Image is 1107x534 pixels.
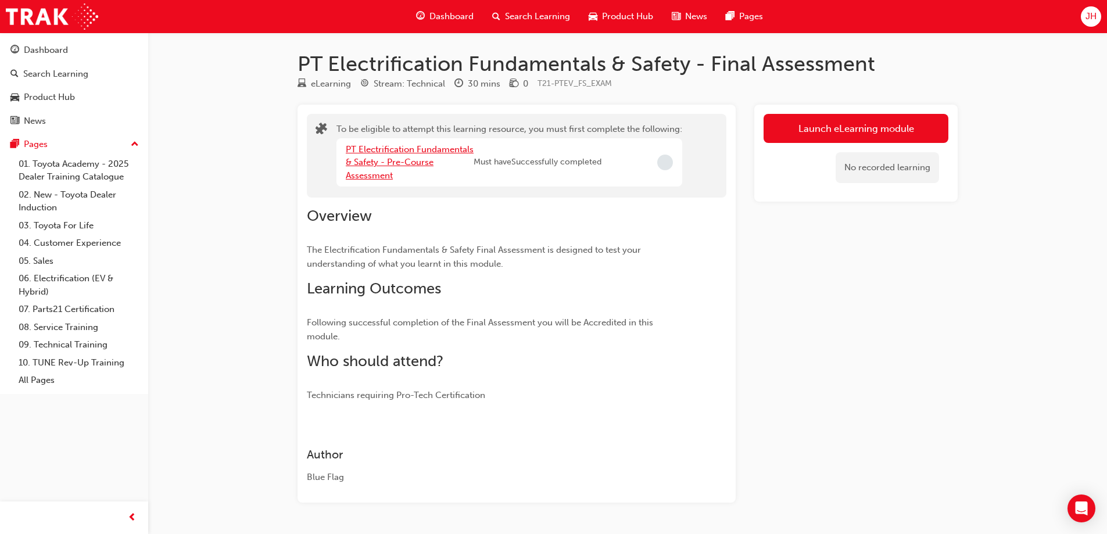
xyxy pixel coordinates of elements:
a: 02. New - Toyota Dealer Induction [14,186,144,217]
a: 04. Customer Experience [14,234,144,252]
span: Pages [739,10,763,23]
a: 05. Sales [14,252,144,270]
h1: PT Electrification Fundamentals & Safety - Final Assessment [298,51,958,77]
span: pages-icon [726,9,735,24]
div: Type [298,77,351,91]
a: All Pages [14,371,144,389]
a: News [5,110,144,132]
a: Product Hub [5,87,144,108]
button: Launch eLearning module [764,114,948,143]
span: Search Learning [505,10,570,23]
span: The Electrification Fundamentals & Safety Final Assessment is designed to test your understanding... [307,245,643,269]
a: 08. Service Training [14,318,144,336]
div: No recorded learning [836,152,939,183]
a: pages-iconPages [716,5,772,28]
div: Dashboard [24,44,68,57]
a: Dashboard [5,40,144,61]
a: car-iconProduct Hub [579,5,662,28]
span: pages-icon [10,139,19,150]
span: Technicians requiring Pro-Tech Certification [307,390,485,400]
div: eLearning [311,77,351,91]
a: 10. TUNE Rev-Up Training [14,354,144,372]
a: guage-iconDashboard [407,5,483,28]
span: search-icon [10,69,19,80]
span: Must have Successfully completed [474,156,601,169]
span: car-icon [589,9,597,24]
span: target-icon [360,79,369,89]
span: news-icon [10,116,19,127]
div: To be eligible to attempt this learning resource, you must first complete the following: [336,123,682,189]
div: Blue Flag [307,471,685,484]
a: PT Electrification Fundamentals & Safety - Pre-Course Assessment [346,144,474,181]
span: Who should attend? [307,352,443,370]
a: 07. Parts21 Certification [14,300,144,318]
div: Stream [360,77,445,91]
button: DashboardSearch LearningProduct HubNews [5,37,144,134]
a: 09. Technical Training [14,336,144,354]
span: guage-icon [10,45,19,56]
span: clock-icon [454,79,463,89]
span: up-icon [131,137,139,152]
span: learningResourceType_ELEARNING-icon [298,79,306,89]
a: 01. Toyota Academy - 2025 Dealer Training Catalogue [14,155,144,186]
div: 0 [523,77,528,91]
span: prev-icon [128,511,137,525]
h3: Author [307,448,685,461]
button: JH [1081,6,1101,27]
div: Duration [454,77,500,91]
div: Stream: Technical [374,77,445,91]
span: Overview [307,207,372,225]
span: puzzle-icon [316,124,327,137]
span: search-icon [492,9,500,24]
span: JH [1085,10,1097,23]
a: 06. Electrification (EV & Hybrid) [14,270,144,300]
button: Pages [5,134,144,155]
div: Product Hub [24,91,75,104]
a: 03. Toyota For Life [14,217,144,235]
span: car-icon [10,92,19,103]
a: Search Learning [5,63,144,85]
span: Incomplete [657,155,673,170]
span: Learning Outcomes [307,279,441,298]
span: money-icon [510,79,518,89]
span: Product Hub [602,10,653,23]
div: News [24,114,46,128]
span: guage-icon [416,9,425,24]
a: news-iconNews [662,5,716,28]
div: Pages [24,138,48,151]
span: News [685,10,707,23]
div: Open Intercom Messenger [1067,494,1095,522]
span: Learning resource code [538,78,612,88]
a: search-iconSearch Learning [483,5,579,28]
span: Dashboard [429,10,474,23]
img: Trak [6,3,98,30]
span: Following successful completion of the Final Assessment you will be Accredited in this module. [307,317,655,342]
div: Search Learning [23,67,88,81]
span: news-icon [672,9,680,24]
div: Price [510,77,528,91]
div: 30 mins [468,77,500,91]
